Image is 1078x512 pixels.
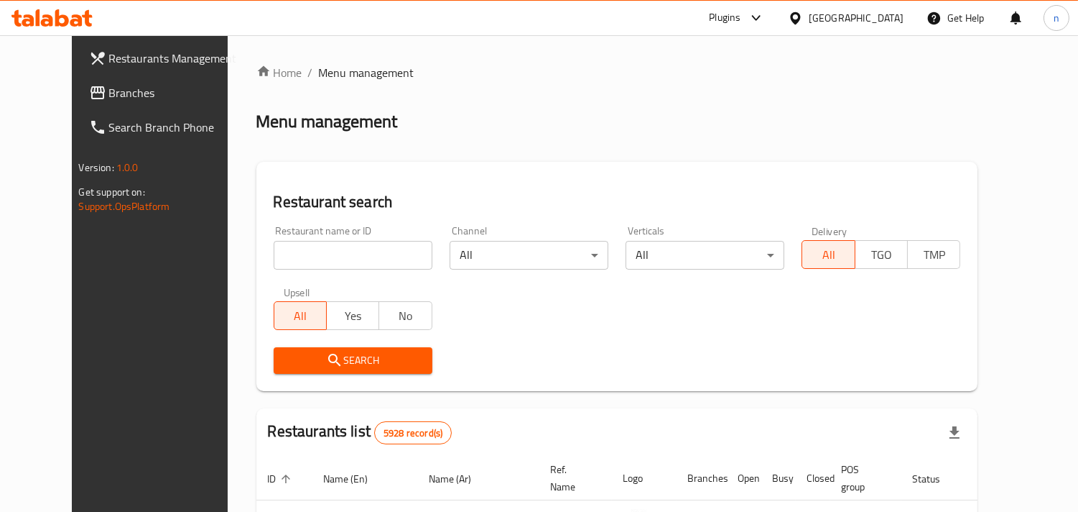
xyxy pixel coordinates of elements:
button: Search [274,347,432,374]
span: Search [285,352,421,370]
th: Branches [677,457,727,500]
span: Yes [333,306,373,326]
span: Branches [109,84,241,101]
button: No [378,301,432,330]
label: Delivery [812,226,847,236]
span: TGO [861,244,902,265]
span: All [280,306,321,326]
h2: Menu management [256,110,398,133]
a: Search Branch Phone [78,110,252,145]
nav: breadcrumb [256,64,978,81]
span: 1.0.0 [116,158,139,177]
label: Upsell [284,287,310,297]
th: Logo [612,457,677,500]
span: Version: [79,158,114,177]
span: Status [913,470,959,488]
span: Menu management [319,64,414,81]
th: Closed [796,457,830,500]
span: n [1054,10,1059,26]
button: TGO [855,240,908,269]
a: Support.OpsPlatform [79,197,170,216]
span: Name (Ar) [429,470,491,488]
h2: Restaurants list [268,421,452,444]
div: All [450,241,608,270]
button: Yes [326,301,379,330]
a: Home [256,64,302,81]
a: Branches [78,76,252,110]
span: All [808,244,849,265]
span: Search Branch Phone [109,119,241,136]
th: Open [727,457,761,500]
div: All [626,241,784,270]
input: Search for restaurant name or ID.. [274,241,432,270]
span: Name (En) [324,470,387,488]
span: POS group [842,461,884,495]
span: 5928 record(s) [375,426,451,440]
button: All [274,301,327,330]
button: TMP [907,240,960,269]
div: Total records count [374,421,452,444]
a: Restaurants Management [78,41,252,76]
span: Ref. Name [551,461,595,495]
div: [GEOGRAPHIC_DATA] [809,10,903,26]
th: Busy [761,457,796,500]
span: ID [268,470,295,488]
span: No [385,306,426,326]
span: TMP [914,244,954,265]
button: All [801,240,855,269]
h2: Restaurant search [274,191,961,213]
li: / [308,64,313,81]
span: Restaurants Management [109,50,241,67]
span: Get support on: [79,183,145,201]
div: Export file [937,416,972,450]
div: Plugins [709,9,740,27]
